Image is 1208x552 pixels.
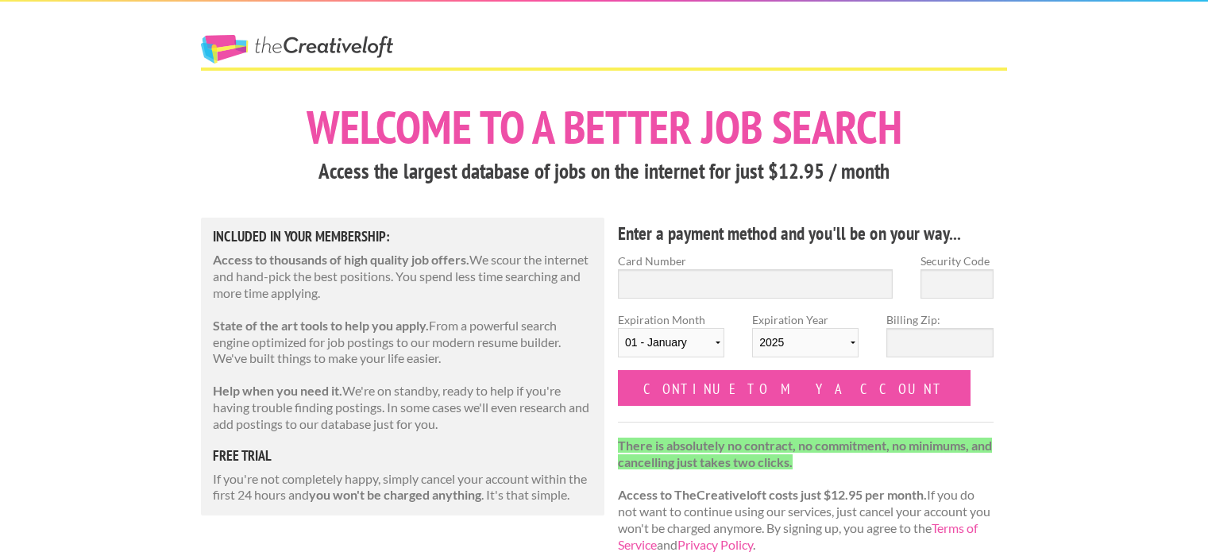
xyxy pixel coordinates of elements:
a: Privacy Policy [677,537,753,552]
strong: you won't be charged anything [309,487,481,502]
label: Expiration Year [752,311,859,370]
label: Card Number [618,253,893,269]
h5: Included in Your Membership: [213,230,592,244]
h4: Enter a payment method and you'll be on your way... [618,221,994,246]
p: If you're not completely happy, simply cancel your account within the first 24 hours and . It's t... [213,471,592,504]
p: We scour the internet and hand-pick the best positions. You spend less time searching and more ti... [213,252,592,301]
label: Billing Zip: [886,311,993,328]
a: Terms of Service [618,520,978,552]
select: Expiration Month [618,328,724,357]
strong: Help when you need it. [213,383,342,398]
strong: State of the art tools to help you apply. [213,318,429,333]
select: Expiration Year [752,328,859,357]
strong: There is absolutely no contract, no commitment, no minimums, and cancelling just takes two clicks. [618,438,992,469]
p: We're on standby, ready to help if you're having trouble finding postings. In some cases we'll ev... [213,383,592,432]
strong: Access to TheCreativeloft costs just $12.95 per month. [618,487,927,502]
h5: free trial [213,449,592,463]
h1: Welcome to a better job search [201,104,1007,150]
label: Expiration Month [618,311,724,370]
label: Security Code [920,253,994,269]
strong: Access to thousands of high quality job offers. [213,252,469,267]
h3: Access the largest database of jobs on the internet for just $12.95 / month [201,156,1007,187]
a: The Creative Loft [201,35,393,64]
p: From a powerful search engine optimized for job postings to our modern resume builder. We've buil... [213,318,592,367]
input: Continue to my account [618,370,971,406]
